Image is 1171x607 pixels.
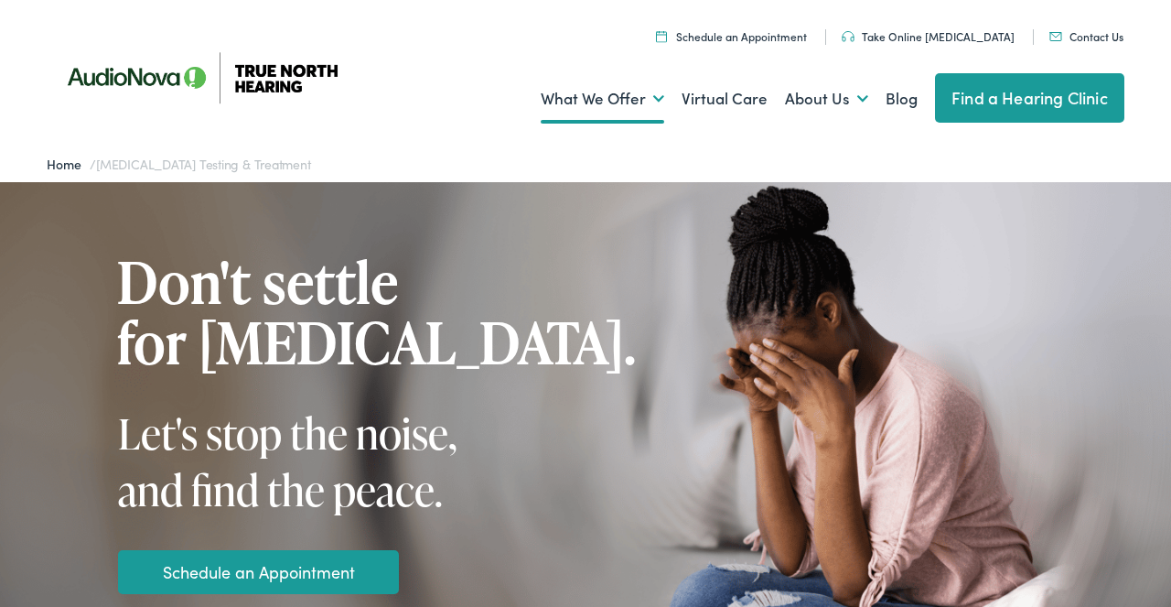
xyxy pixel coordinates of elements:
[886,65,918,133] a: Blog
[118,405,511,518] div: Let's stop the noise, and find the peace.
[935,73,1124,123] a: Find a Hearing Clinic
[1049,32,1062,41] img: Mail icon in color code ffb348, used for communication purposes
[118,252,637,373] h1: Don't settle for [MEDICAL_DATA].
[96,155,311,173] span: [MEDICAL_DATA] Testing & Treatment
[541,65,664,133] a: What We Offer
[842,28,1015,44] a: Take Online [MEDICAL_DATA]
[47,155,90,173] a: Home
[656,30,667,42] img: Icon symbolizing a calendar in color code ffb348
[1049,28,1123,44] a: Contact Us
[842,31,854,42] img: Headphones icon in color code ffb348
[682,65,768,133] a: Virtual Care
[47,155,310,173] span: /
[785,65,868,133] a: About Us
[163,559,355,584] a: Schedule an Appointment
[656,28,807,44] a: Schedule an Appointment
